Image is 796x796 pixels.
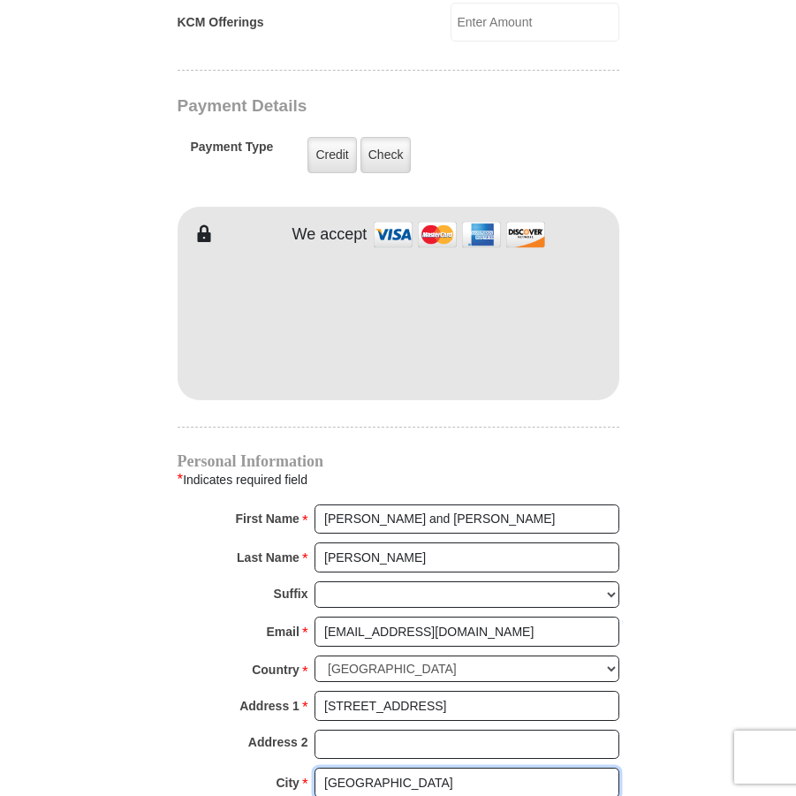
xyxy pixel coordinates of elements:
div: Indicates required field [178,468,619,491]
strong: Email [267,619,299,644]
strong: Suffix [274,581,308,606]
label: Check [360,137,412,173]
img: credit cards accepted [371,216,548,254]
h4: We accept [292,225,368,245]
h3: Payment Details [178,96,628,117]
strong: Address 2 [248,730,308,754]
label: KCM Offerings [178,13,264,32]
h5: Payment Type [191,140,274,163]
label: Credit [307,137,356,173]
h4: Personal Information [178,454,619,468]
strong: First Name [236,506,299,531]
strong: Last Name [237,545,299,570]
strong: Address 1 [239,694,299,718]
strong: Country [252,657,299,682]
strong: City [276,770,299,795]
input: Enter Amount [451,3,619,42]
